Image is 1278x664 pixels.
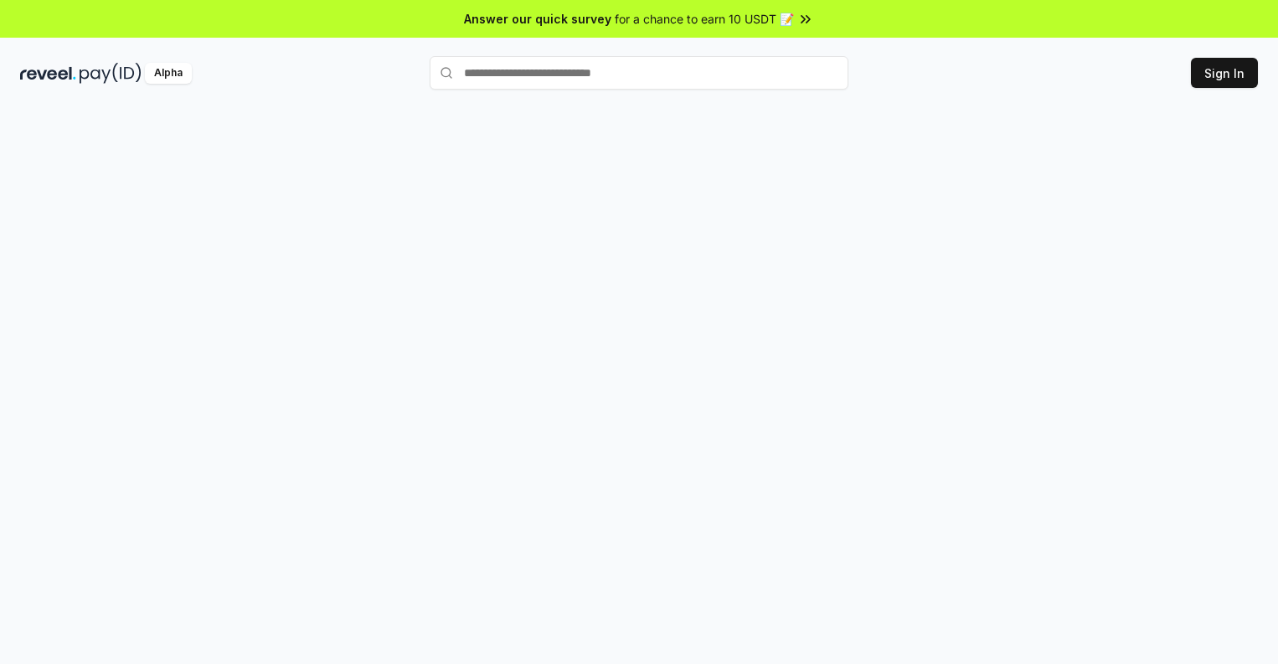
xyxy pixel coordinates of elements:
[615,10,794,28] span: for a chance to earn 10 USDT 📝
[145,63,192,84] div: Alpha
[80,63,142,84] img: pay_id
[20,63,76,84] img: reveel_dark
[464,10,611,28] span: Answer our quick survey
[1191,58,1258,88] button: Sign In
